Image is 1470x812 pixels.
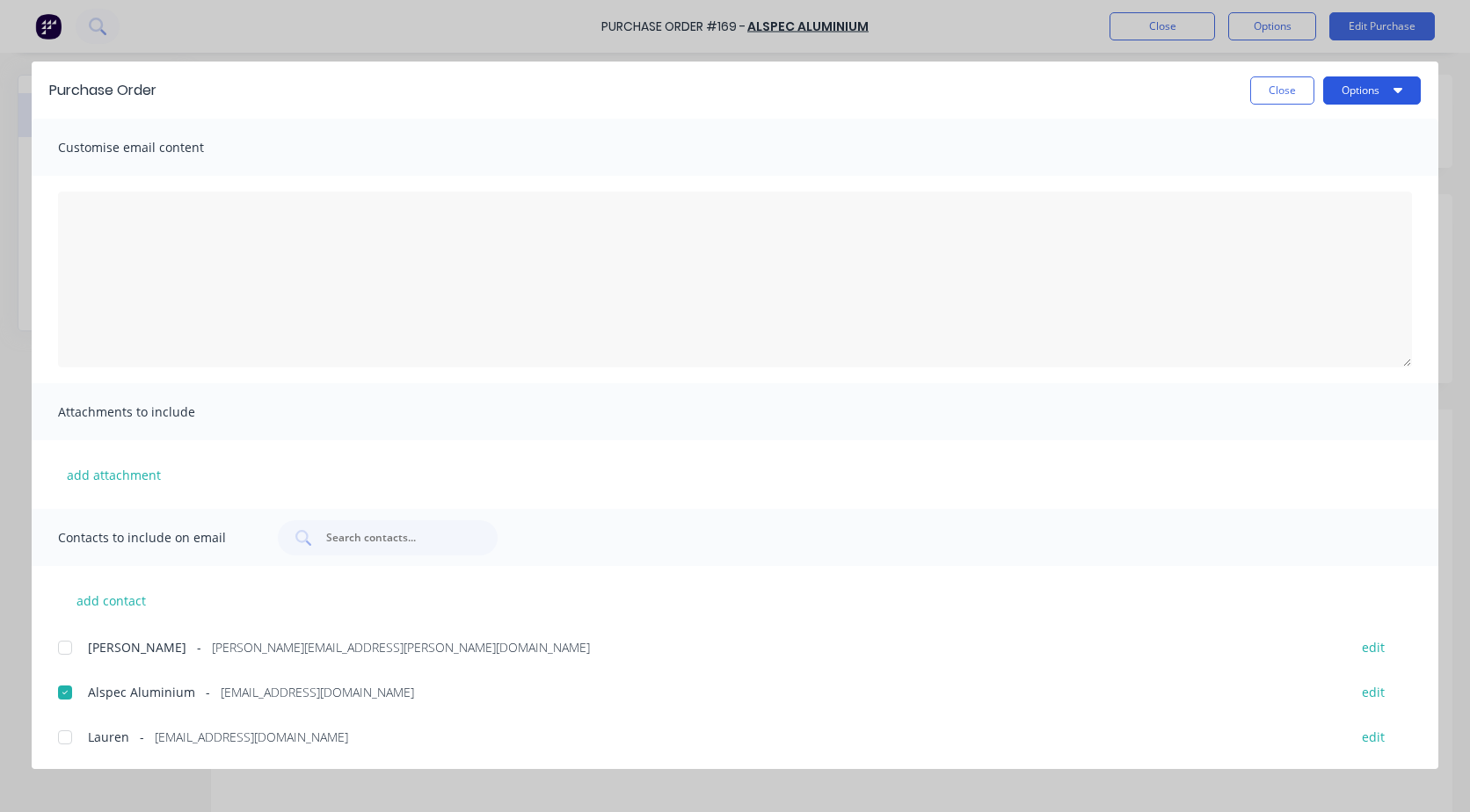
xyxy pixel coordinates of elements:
input: Search contacts... [324,529,470,547]
button: edit [1351,634,1395,658]
span: Attachments to include [58,400,251,424]
span: - [197,638,201,656]
button: edit [1351,725,1395,749]
span: Contacts to include on email [58,526,251,550]
button: add attachment [58,461,170,488]
span: [EMAIL_ADDRESS][DOMAIN_NAME] [155,728,348,746]
span: - [140,728,144,746]
span: Lauren [88,728,129,746]
span: [EMAIL_ADDRESS][DOMAIN_NAME] [221,683,414,701]
span: - [206,683,210,701]
div: Purchase Order [49,80,156,101]
span: [PERSON_NAME] [88,638,186,656]
button: add contact [58,587,164,613]
span: Alspec Aluminium [88,683,195,701]
span: Customise email content [58,135,251,160]
button: Options [1323,76,1421,105]
span: [PERSON_NAME][EMAIL_ADDRESS][PERSON_NAME][DOMAIN_NAME] [212,638,590,656]
button: Close [1250,76,1314,105]
button: edit [1351,680,1395,704]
